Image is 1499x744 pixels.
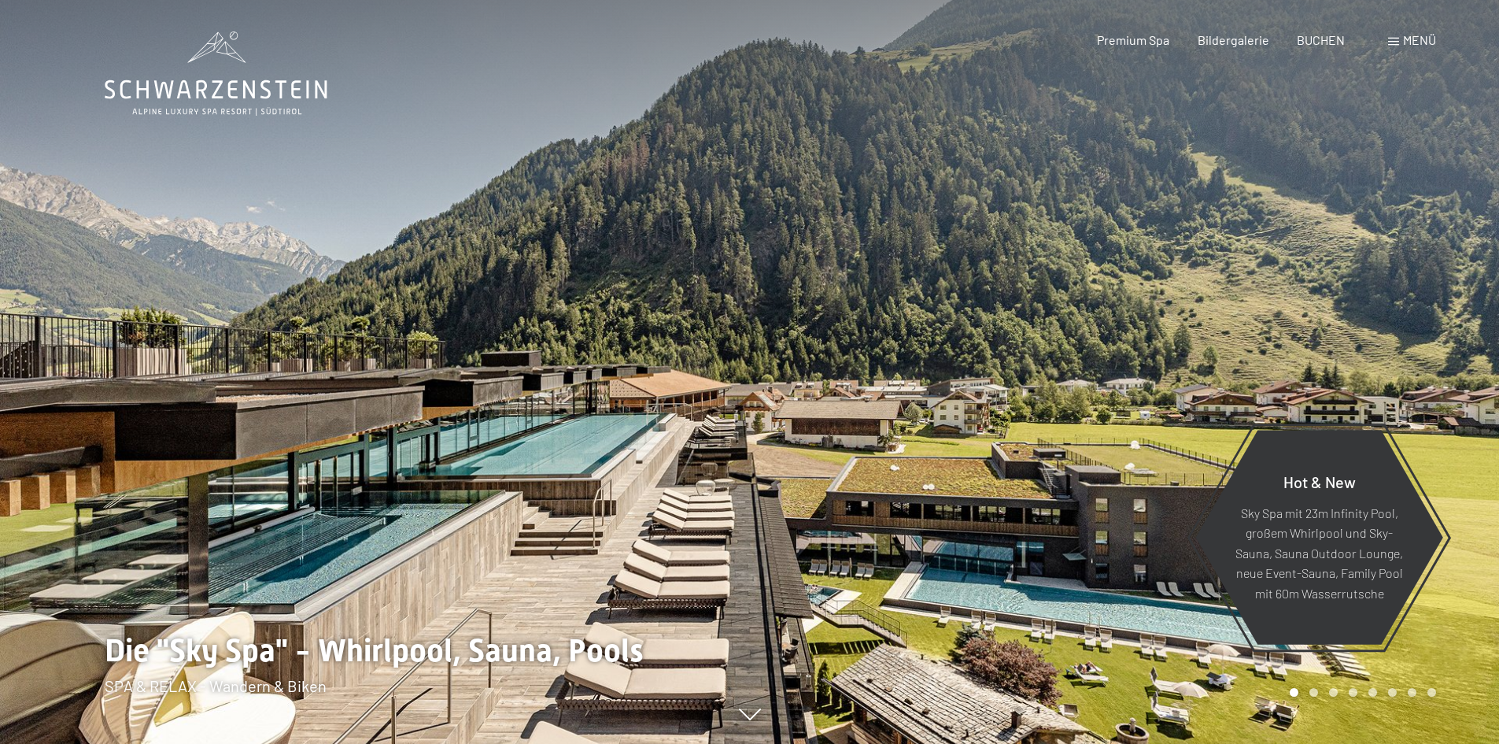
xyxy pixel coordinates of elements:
div: Carousel Page 5 [1368,688,1377,697]
div: Carousel Page 7 [1408,688,1416,697]
a: BUCHEN [1297,32,1345,47]
div: Carousel Page 8 [1427,688,1436,697]
a: Hot & New Sky Spa mit 23m Infinity Pool, großem Whirlpool und Sky-Sauna, Sauna Outdoor Lounge, ne... [1194,429,1444,646]
div: Carousel Page 1 (Current Slide) [1290,688,1298,697]
p: Sky Spa mit 23m Infinity Pool, großem Whirlpool und Sky-Sauna, Sauna Outdoor Lounge, neue Event-S... [1234,502,1405,603]
a: Bildergalerie [1198,32,1269,47]
div: Carousel Pagination [1284,688,1436,697]
div: Carousel Page 3 [1329,688,1338,697]
span: Hot & New [1283,472,1356,490]
div: Carousel Page 4 [1349,688,1357,697]
div: Carousel Page 6 [1388,688,1397,697]
a: Premium Spa [1097,32,1169,47]
div: Carousel Page 2 [1309,688,1318,697]
span: Menü [1403,32,1436,47]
